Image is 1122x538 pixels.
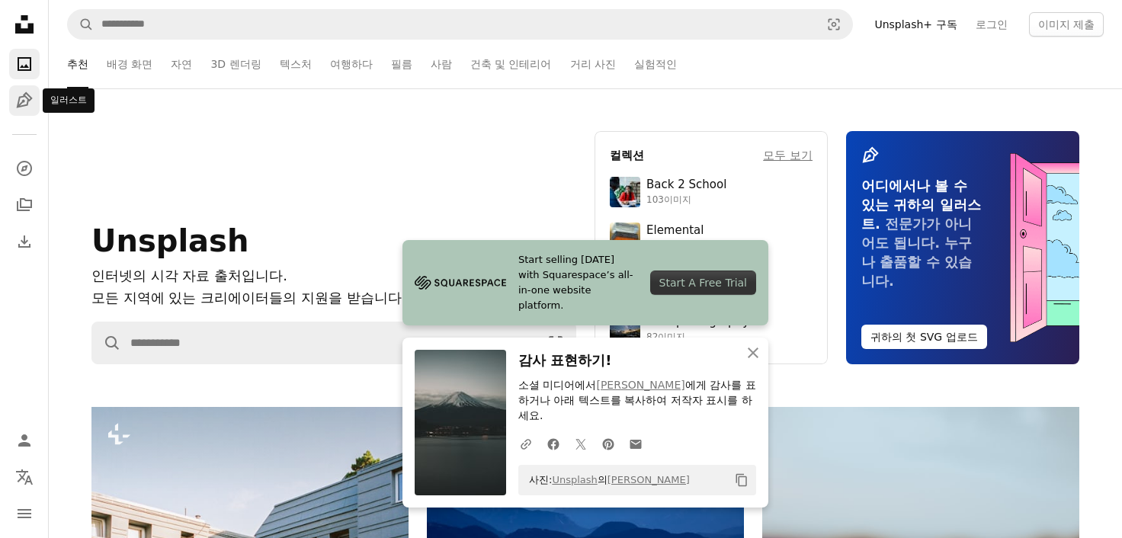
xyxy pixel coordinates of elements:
button: 언어 [9,462,40,492]
div: Start A Free Trial [650,271,756,295]
div: 103이미지 [646,194,726,207]
span: 전문가가 아니어도 됩니다. 누구나 출품할 수 있습니다. [861,216,972,289]
h1: 인터넷의 시각 자료 출처입니다. [91,265,438,287]
a: 로그인 / 가입 [9,425,40,456]
a: 탐색 [9,153,40,184]
button: Unsplash 검색 [68,10,94,39]
a: 컬렉션 [9,190,40,220]
h3: 감사 표현하기! [518,350,756,372]
a: 배경 화면 [107,40,152,88]
button: Unsplash 검색 [92,322,121,363]
a: 모두 보기 [763,146,813,165]
a: 일러스트 [9,85,40,116]
a: [PERSON_NAME] [607,474,690,485]
span: 사진: 의 [521,468,690,492]
a: Astrophotography82이미지 [610,314,813,344]
a: 사람 [431,40,452,88]
a: Start selling [DATE] with Squarespace’s all-in-one website platform.Start A Free Trial [402,240,768,325]
img: file-1705255347840-230a6ab5bca9image [415,271,506,294]
p: 소셜 미디어에서 에게 감사를 표하거나 아래 텍스트를 복사하여 저작자 표시를 하세요. [518,378,756,424]
p: 모든 지역에 있는 크리에이터들의 지원을 받습니다. [91,287,438,309]
a: 건축 및 인테리어 [470,40,552,88]
a: 3D 렌더링 [210,40,261,88]
h4: 컬렉션 [610,146,644,165]
a: 사진 [9,49,40,79]
img: premium_photo-1683135218355-6d72011bf303 [610,177,640,207]
a: 거리 사진 [570,40,616,88]
a: 여행하다 [330,40,373,88]
span: 어디에서나 볼 수 있는 귀하의 일러스트. [861,178,981,232]
button: 메뉴 [9,498,40,529]
a: Pinterest에 공유 [595,428,622,459]
a: 필름 [391,40,412,88]
button: 클립보드에 복사하기 [729,467,755,493]
a: 홈 — Unsplash [9,9,40,43]
form: 사이트 전체에서 이미지 찾기 [91,322,576,364]
button: 귀하의 첫 SVG 업로드 [861,325,987,349]
a: [PERSON_NAME] [596,379,684,391]
span: Start selling [DATE] with Squarespace’s all-in-one website platform. [518,252,638,313]
span: Unsplash [91,223,248,258]
a: Unsplash [552,474,597,485]
button: 이미지 제출 [1029,12,1104,37]
a: 로그인 [967,12,1017,37]
a: 파스텔 색의 하늘 아래 겹겹이 쌓인 푸른 산 [427,498,744,512]
button: 시각적 검색 [816,10,852,39]
a: Twitter에 공유 [567,428,595,459]
a: 자연 [171,40,192,88]
a: 텍스처 [280,40,312,88]
div: Back 2 School [646,178,726,193]
a: Facebook에 공유 [540,428,567,459]
a: 실험적인 [634,40,677,88]
a: autumn248이미지 [610,268,813,299]
a: 다운로드 내역 [9,226,40,257]
img: premium_photo-1751985761161-8a269d884c29 [610,223,640,253]
a: 이메일로 공유에 공유 [622,428,649,459]
a: Elemental50이미지 [610,223,813,253]
a: Back 2 School103이미지 [610,177,813,207]
form: 사이트 전체에서 이미지 찾기 [67,9,853,40]
div: Elemental [646,223,704,239]
a: Unsplash+ 구독 [865,12,966,37]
